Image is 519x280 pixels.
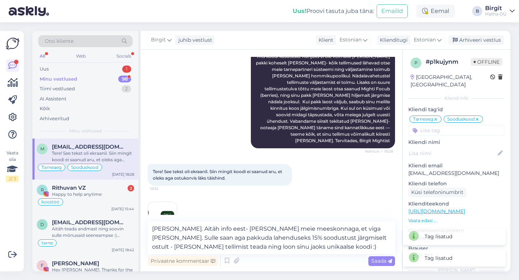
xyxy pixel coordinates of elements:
[118,76,131,83] div: 98
[45,37,74,45] span: Otsi kliente
[115,51,133,61] div: Socials
[408,139,505,146] p: Kliendi nimi
[377,4,408,18] button: Emailid
[52,150,134,163] div: Tere! See tekst oli ekraanil. Siin mingit koodi ei saanud aru, et oleks aga ostukorvis läks täish...
[426,58,471,66] div: # p1kujynm
[41,200,59,204] span: koostöö
[414,36,436,44] span: Estonian
[316,36,333,44] div: Klient
[112,247,134,253] div: [DATE] 18:42
[425,233,452,240] div: Tag lisatud
[408,95,505,101] div: Kliendi info
[52,144,127,150] span: marlenarmas@gmail.com
[40,105,50,112] div: Kõik
[447,117,475,121] span: Sooduskood
[75,51,87,61] div: Web
[69,128,102,134] span: Minu vestlused
[471,58,502,66] span: Offline
[472,6,482,16] div: B
[52,219,127,226] span: dianamannigo@gmail.com
[151,36,166,44] span: Birgit
[153,169,283,181] span: Tere! See tekst oli ekraanil. Siin mingit koodi ei saanud aru, et oleks aga ostukorvis läks täish...
[41,241,53,245] span: tarne
[425,254,452,262] div: Tag lisatud
[365,149,393,154] span: Nähtud ✓ 18:28
[122,66,131,73] div: 1
[414,60,418,66] span: p
[41,263,44,268] span: F
[40,76,77,83] div: Minu vestlused
[413,117,433,121] span: Tarneaeg
[256,34,391,143] span: [PERSON_NAME]. Aitäh et meiega ühendust võtsid. Palun kirjuta täpsemalt, mis oli soodustuse raken...
[293,7,374,15] div: Proovi tasuta juba täna:
[485,11,507,17] div: Hatha OÜ
[485,5,515,17] a: BirgitHatha OÜ
[40,85,75,92] div: Tiimi vestlused
[408,217,505,224] p: Vaata edasi ...
[416,5,455,18] div: Eemal
[128,185,134,191] div: 2
[41,165,62,170] span: Tarneaeg
[408,188,466,197] div: Küsi telefoninumbrit
[40,146,44,152] span: m
[408,125,505,136] input: Lisa tag
[52,185,86,191] span: Rithuvan VZ
[448,35,504,45] div: Arhiveeri vestlus
[148,202,177,231] img: Attachment
[408,180,505,188] p: Kliendi telefon
[71,165,98,170] span: Sooduskood
[340,36,361,44] span: Estonian
[408,162,505,170] p: Kliendi email
[52,267,134,280] div: Hey [PERSON_NAME]. Thanks for the response I really appreciate it! It's just after seeing the ema...
[411,73,490,89] div: [GEOGRAPHIC_DATA], [GEOGRAPHIC_DATA]
[6,176,19,182] div: 2 / 3
[485,5,507,11] div: Birgit
[40,115,69,122] div: Arhiveeritud
[6,37,19,50] img: Askly Logo
[52,191,134,198] div: Happy to help anytime
[112,172,134,177] div: [DATE] 18:28
[40,222,44,227] span: d
[40,66,49,73] div: Uus
[371,258,392,264] span: Saada
[41,187,44,193] span: R
[176,36,212,44] div: juhib vestlust
[111,206,134,212] div: [DATE] 15:44
[40,95,66,103] div: AI Assistent
[408,208,465,214] a: [URL][DOMAIN_NAME]
[150,186,177,191] span: 18:32
[293,8,306,14] b: Uus!
[377,36,408,44] div: Klienditugi
[408,170,505,177] p: [EMAIL_ADDRESS][DOMAIN_NAME]
[52,260,99,267] span: Faiz Shaikh
[148,256,218,266] div: Privaatne kommentaar
[408,200,505,208] p: Klienditeekond
[52,226,134,239] div: Aitäh teada andmast ning soovin sulle mõnusaid seeneampse :) Tervitades, Birgit Mightist.
[6,150,19,182] div: Vaata siia
[408,106,505,113] p: Kliendi tag'id
[121,85,131,92] div: 2
[38,51,46,61] div: All
[409,149,496,157] input: Lisa nimi
[148,221,395,254] textarea: [PERSON_NAME]. Aitäh info eest- [PERSON_NAME] meie meeskonnaga, et viga [PERSON_NAME]. Sulle saan...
